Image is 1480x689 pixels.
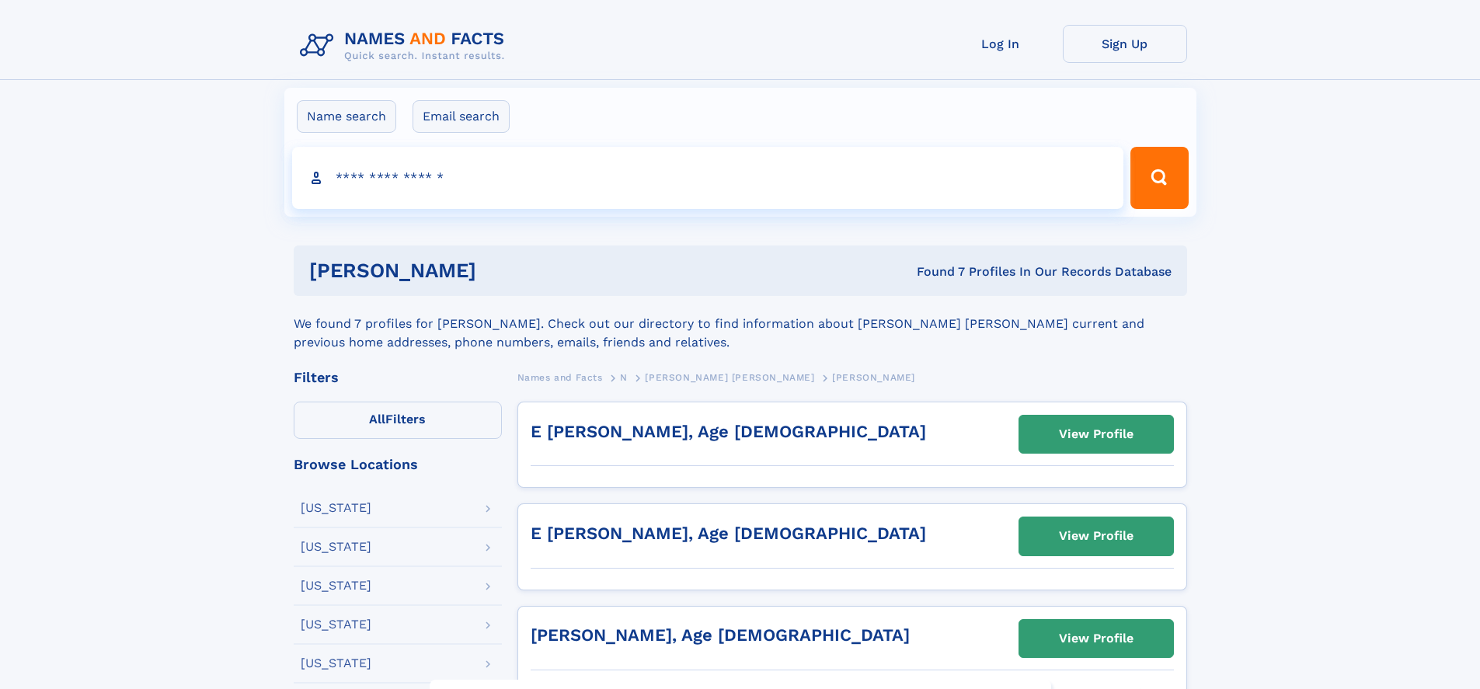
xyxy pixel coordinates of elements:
[294,25,517,67] img: Logo Names and Facts
[301,541,371,553] div: [US_STATE]
[294,296,1187,352] div: We found 7 profiles for [PERSON_NAME]. Check out our directory to find information about [PERSON_...
[696,263,1172,280] div: Found 7 Profiles In Our Records Database
[531,422,926,441] a: E [PERSON_NAME], Age [DEMOGRAPHIC_DATA]
[1019,620,1173,657] a: View Profile
[1019,416,1173,453] a: View Profile
[620,367,628,387] a: N
[301,579,371,592] div: [US_STATE]
[292,147,1124,209] input: search input
[531,625,910,645] a: [PERSON_NAME], Age [DEMOGRAPHIC_DATA]
[1059,416,1134,452] div: View Profile
[1130,147,1188,209] button: Search Button
[301,502,371,514] div: [US_STATE]
[938,25,1063,63] a: Log In
[531,524,926,543] a: E [PERSON_NAME], Age [DEMOGRAPHIC_DATA]
[645,367,814,387] a: [PERSON_NAME] [PERSON_NAME]
[832,372,915,383] span: [PERSON_NAME]
[1063,25,1187,63] a: Sign Up
[294,371,502,385] div: Filters
[645,372,814,383] span: [PERSON_NAME] [PERSON_NAME]
[369,412,385,426] span: All
[309,261,697,280] h1: [PERSON_NAME]
[620,372,628,383] span: N
[297,100,396,133] label: Name search
[413,100,510,133] label: Email search
[294,402,502,439] label: Filters
[517,367,603,387] a: Names and Facts
[1059,621,1134,656] div: View Profile
[301,657,371,670] div: [US_STATE]
[1019,517,1173,555] a: View Profile
[301,618,371,631] div: [US_STATE]
[1059,518,1134,554] div: View Profile
[294,458,502,472] div: Browse Locations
